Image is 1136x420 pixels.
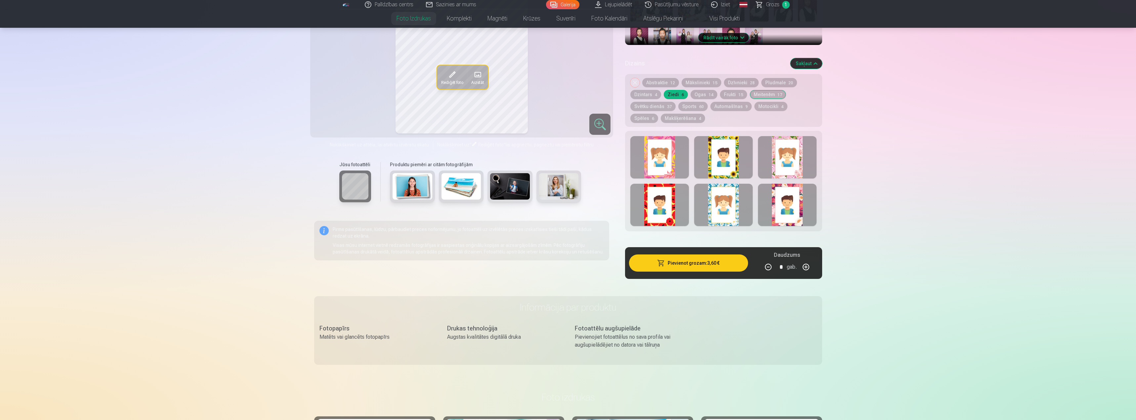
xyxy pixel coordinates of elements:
a: Magnēti [480,9,515,28]
span: Aizstāt [471,80,484,85]
span: 14 [709,93,713,97]
button: Motocikli4 [754,102,787,111]
span: 4 [781,104,783,109]
button: Abstraktie12 [642,78,679,87]
a: Krūzes [515,9,548,28]
span: Rediģēt foto [441,80,463,85]
div: Fotopapīrs [319,324,434,333]
span: 28 [750,81,755,85]
h6: Produktu piemēri ar citām fotogrāfijām [387,161,584,168]
p: Visas mūsu internet vietnē redzamās fotogrāfijas ir saspiestas oriģinālu kopijas ar aizsargājošām... [333,242,604,255]
a: Atslēgu piekariņi [635,9,691,28]
button: Ogas14 [691,90,717,99]
span: 4 [699,116,701,121]
button: Aizstāt [467,65,488,89]
div: Matēts vai glancēts fotopapīrs [319,333,434,341]
button: Automašīnas9 [710,102,752,111]
button: Makšķerēšana4 [661,114,705,123]
h3: Informācija par produktu [319,301,817,313]
h5: Daudzums [774,251,800,259]
span: 37 [667,104,672,109]
span: " [470,142,472,147]
span: 6 [682,93,684,97]
span: 15 [713,81,717,85]
button: Pievienot grozam:3,60 € [629,254,748,272]
span: Rediģēt foto [478,142,504,147]
button: Frukti15 [720,90,747,99]
span: Grozs [766,1,779,9]
span: 60 [699,104,704,109]
span: Noklikšķiniet uz attēla, lai atvērtu izvērstu skatu [330,141,429,148]
h6: Jūsu fotoattēli [339,161,371,168]
div: Pievienojiet fotoattēlus no sava profila vai augšupielādējiet no datora vai tālruņa [575,333,689,349]
span: " [504,142,506,147]
a: Foto izdrukas [389,9,439,28]
button: Svētku dienās37 [630,102,676,111]
span: 17 [778,93,782,97]
button: Dzīvnieki28 [724,78,759,87]
span: lai apgrieztu, pagrieztu vai piemērotu filtru [506,142,594,147]
button: Sports60 [678,102,708,111]
span: Noklikšķiniet uz [437,142,470,147]
div: Fotoattēlu augšupielāde [575,324,689,333]
button: Mākslinieki15 [682,78,721,87]
a: Suvenīri [548,9,583,28]
button: Pludmale20 [761,78,797,87]
span: 9 [745,104,748,109]
button: Sakļaut [790,58,822,69]
div: gab. [787,259,797,275]
span: 15 [738,93,743,97]
button: Meitenēm17 [750,90,786,99]
p: Pirms pasūtīšanas, lūdzu, pārbaudiet preces noformējumu, jo fotoattēli uz izvēlētās preces izskat... [333,226,604,239]
button: Spēles6 [630,114,658,123]
div: Augstas kvalitātes digitālā druka [447,333,562,341]
span: 1 [782,1,790,9]
div: Drukas tehnoloģija [447,324,562,333]
a: Komplekti [439,9,480,28]
img: /fa1 [343,3,350,7]
a: Foto kalendāri [583,9,635,28]
span: 4 [655,93,657,97]
button: Rādīt vairāk foto [698,33,749,42]
button: Rediģēt foto [437,65,467,89]
span: 12 [670,81,675,85]
span: 20 [788,81,793,85]
button: Dzintars4 [630,90,661,99]
button: Ziedi6 [664,90,688,99]
h3: Foto izdrukas [319,391,817,403]
a: Visi produkti [691,9,748,28]
h5: Dizains [625,59,785,68]
span: 6 [652,116,654,121]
